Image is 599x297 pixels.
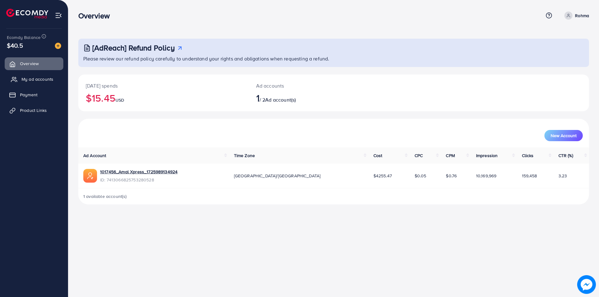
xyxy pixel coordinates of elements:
span: Product Links [20,107,47,113]
span: 10,169,969 [476,173,497,179]
a: Product Links [5,104,63,117]
p: Ad accounts [256,82,369,89]
span: Ecomdy Balance [7,34,41,41]
p: Rohma [575,12,589,19]
span: 159,458 [522,173,537,179]
span: $0.05 [415,173,426,179]
button: New Account [544,130,583,141]
span: Ad account(s) [265,96,296,103]
span: New Account [551,133,577,138]
h3: [AdReach] Refund Policy [92,43,175,52]
a: My ad accounts [5,73,63,85]
span: Cost [373,152,382,159]
h2: / 2 [256,92,369,104]
a: Payment [5,89,63,101]
span: CPM [446,152,455,159]
img: image [55,43,61,49]
span: 1 [256,91,260,105]
span: Overview [20,60,39,67]
span: USD [115,97,124,103]
a: 1017456_Amal Xpress_1725989134924 [100,169,178,175]
span: Ad Account [83,152,106,159]
span: Time Zone [234,152,255,159]
img: menu [55,12,62,19]
a: Overview [5,57,63,70]
p: [DATE] spends [86,82,241,89]
span: $40.5 [7,41,23,50]
span: Payment [20,92,37,98]
span: $4255.47 [373,173,392,179]
span: $0.76 [446,173,457,179]
a: Rohma [562,12,589,20]
span: Clicks [522,152,534,159]
span: My ad accounts [22,76,53,82]
p: Please review our refund policy carefully to understand your rights and obligations when requesti... [83,55,585,62]
img: logo [6,9,48,18]
span: Impression [476,152,498,159]
h3: Overview [78,11,115,20]
span: ID: 7413066825753280528 [100,177,178,183]
h2: $15.45 [86,92,241,104]
span: CPC [415,152,423,159]
img: image [577,275,596,294]
span: [GEOGRAPHIC_DATA]/[GEOGRAPHIC_DATA] [234,173,321,179]
span: CTR (%) [558,152,573,159]
span: 3.23 [558,173,567,179]
span: 1 available account(s) [83,193,127,199]
img: ic-ads-acc.e4c84228.svg [83,169,97,183]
